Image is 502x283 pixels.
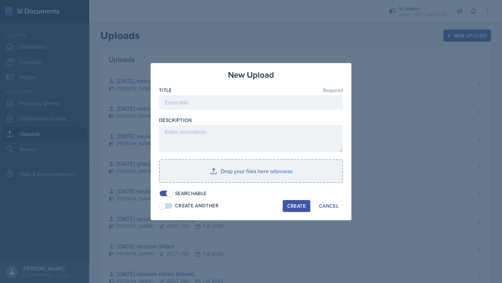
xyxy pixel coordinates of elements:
[228,69,274,81] h3: New Upload
[175,202,219,209] div: Create Another
[287,203,306,209] div: Create
[159,117,192,124] label: Description
[283,200,310,212] button: Create
[159,87,172,94] label: Title
[323,88,343,93] span: Required
[314,200,343,212] button: Cancel
[319,203,339,209] div: Cancel
[159,95,343,110] input: Enter title
[175,190,207,197] div: Searchable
